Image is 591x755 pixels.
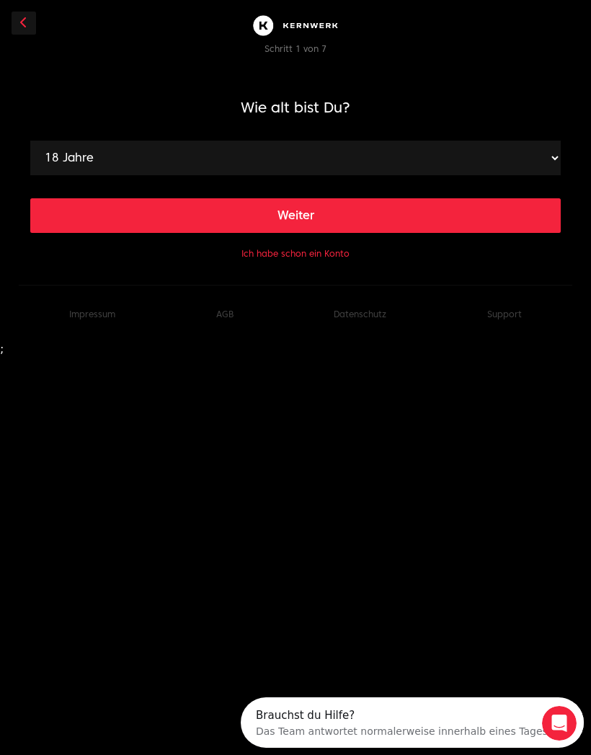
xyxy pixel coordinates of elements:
a: Datenschutz [334,309,386,319]
a: Impressum [69,309,115,319]
button: Support [487,309,522,320]
a: AGB [216,309,234,319]
span: Schritt 1 von 7 [265,43,326,54]
iframe: Intercom live chat [542,706,577,741]
img: Kernwerk® [249,12,342,40]
button: Ich habe schon ein Konto [241,248,350,260]
iframe: Intercom live chat Discovery-Launcher [241,697,584,748]
div: Brauchst du Hilfe? [15,12,310,24]
h1: Wie alt bist Du? [30,97,561,118]
div: Intercom-Nachrichtendienst öffnen [6,6,352,45]
button: Weiter [30,198,561,233]
div: Das Team antwortet normalerweise innerhalb eines Tages. [15,24,310,39]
